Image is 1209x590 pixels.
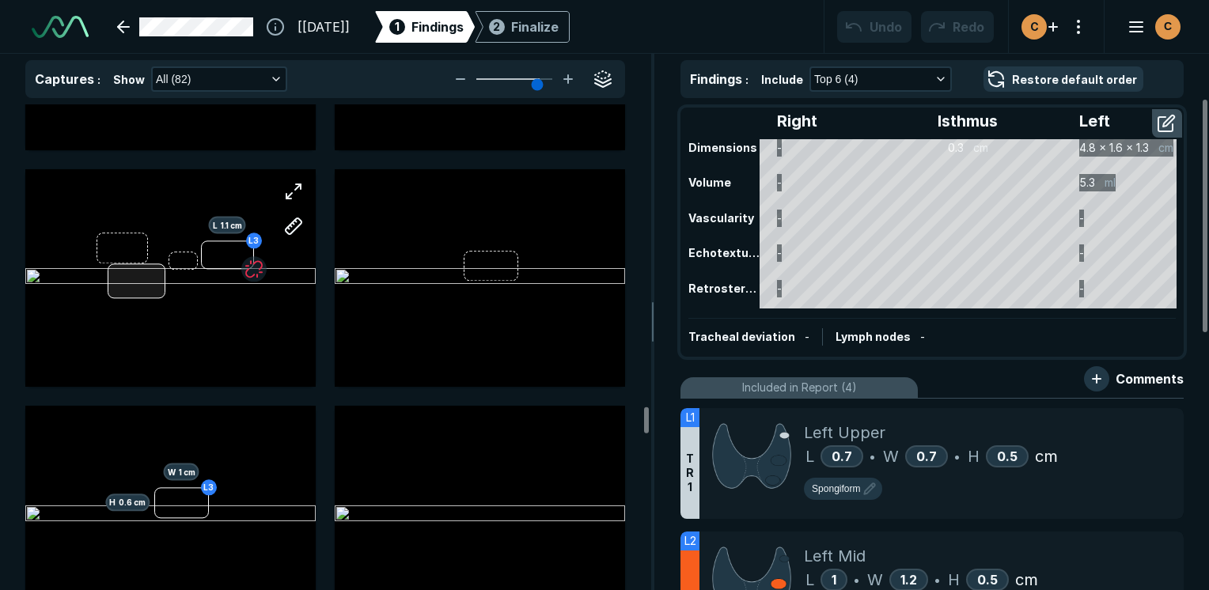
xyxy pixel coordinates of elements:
[680,408,1184,519] li: L1TR1Left UpperL0.7•W0.7•H0.5cm
[1117,11,1184,43] button: avatar-name
[837,11,911,43] button: Undo
[25,9,95,44] a: See-Mode Logo
[968,444,980,468] span: H
[395,18,400,35] span: 1
[164,463,199,480] span: W 1 cm
[836,330,911,343] span: Lymph nodes
[832,448,852,464] span: 0.7
[511,17,559,36] div: Finalize
[493,18,500,35] span: 2
[805,330,809,343] span: -
[832,572,836,588] span: 1
[209,217,246,234] span: L 1.1 cm
[690,71,742,87] span: Findings
[916,448,937,464] span: 0.7
[375,11,475,43] div: 1Findings
[1035,444,1058,468] span: cm
[105,494,150,512] span: H 0.6 cm
[934,570,940,589] span: •
[921,11,994,43] button: Redo
[804,544,866,568] span: Left Mid
[1164,18,1172,35] span: C
[35,71,94,87] span: Captures
[997,448,1018,464] span: 0.5
[1021,14,1047,40] div: avatar-name
[475,11,570,43] div: 2Finalize
[814,70,858,88] span: Top 6 (4)
[686,409,695,426] span: L1
[954,447,960,466] span: •
[684,532,696,550] span: L2
[983,66,1143,92] button: Restore default order
[32,16,89,38] img: See-Mode Logo
[298,17,350,36] span: [[DATE]]
[712,421,791,491] img: wYmYsoAAAAGSURBVAMA9UsDBSBSSJYAAAAASUVORK5CYII=
[883,444,899,468] span: W
[156,70,191,88] span: All (82)
[761,71,803,88] span: Include
[1030,18,1039,35] span: C
[742,379,857,396] span: Included in Report (4)
[113,71,145,88] span: Show
[686,452,694,494] span: T R 1
[805,444,814,468] span: L
[812,482,860,496] span: Spongiform
[688,330,795,343] span: Tracheal deviation
[977,572,998,588] span: 0.5
[745,73,749,86] span: :
[1155,14,1181,40] div: avatar-name
[97,73,100,86] span: :
[870,447,875,466] span: •
[900,572,917,588] span: 1.2
[411,17,464,36] span: Findings
[854,570,859,589] span: •
[804,421,885,444] span: Left Upper
[1116,369,1184,388] span: Comments
[920,330,925,343] span: -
